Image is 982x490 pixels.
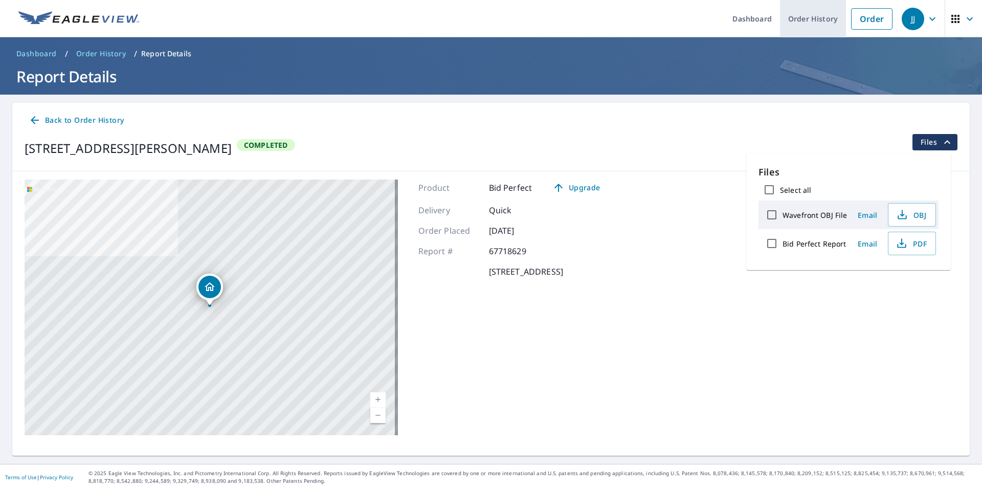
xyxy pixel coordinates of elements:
span: Order History [76,49,126,59]
span: Completed [238,140,294,150]
button: filesDropdownBtn-67718629 [912,134,957,150]
h1: Report Details [12,66,970,87]
label: Bid Perfect Report [783,239,846,249]
p: Order Placed [418,225,480,237]
p: © 2025 Eagle View Technologies, Inc. and Pictometry International Corp. All Rights Reserved. Repo... [88,470,977,485]
a: Order [851,8,892,30]
button: PDF [888,232,936,255]
p: Files [758,165,939,179]
span: Back to Order History [29,114,124,127]
button: OBJ [888,203,936,227]
span: Upgrade [550,182,602,194]
p: Report Details [141,49,191,59]
label: Select all [780,185,811,195]
p: [STREET_ADDRESS] [489,265,563,278]
li: / [134,48,137,60]
span: Dashboard [16,49,57,59]
img: EV Logo [18,11,139,27]
li: / [65,48,68,60]
a: Privacy Policy [40,474,73,481]
a: Current Level 17, Zoom Out [370,408,386,423]
a: Current Level 17, Zoom In [370,392,386,408]
a: Back to Order History [25,111,128,130]
p: Report # [418,245,480,257]
span: OBJ [895,209,927,221]
p: Product [418,182,480,194]
nav: breadcrumb [12,46,970,62]
span: Email [855,239,880,249]
button: Email [851,207,884,223]
a: Terms of Use [5,474,37,481]
span: PDF [895,237,927,250]
a: Order History [72,46,130,62]
p: Quick [489,204,550,216]
p: Bid Perfect [489,182,532,194]
p: Delivery [418,204,480,216]
p: | [5,474,73,480]
a: Upgrade [544,180,608,196]
p: [DATE] [489,225,550,237]
p: 67718629 [489,245,550,257]
a: Dashboard [12,46,61,62]
div: [STREET_ADDRESS][PERSON_NAME] [25,139,232,158]
label: Wavefront OBJ File [783,210,847,220]
span: Files [921,136,953,148]
span: Email [855,210,880,220]
div: Dropped pin, building 1, Residential property, 213 Mimosa Dr Hueytown, AL 35023 [196,274,223,305]
button: Email [851,236,884,252]
div: JJ [902,8,924,30]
